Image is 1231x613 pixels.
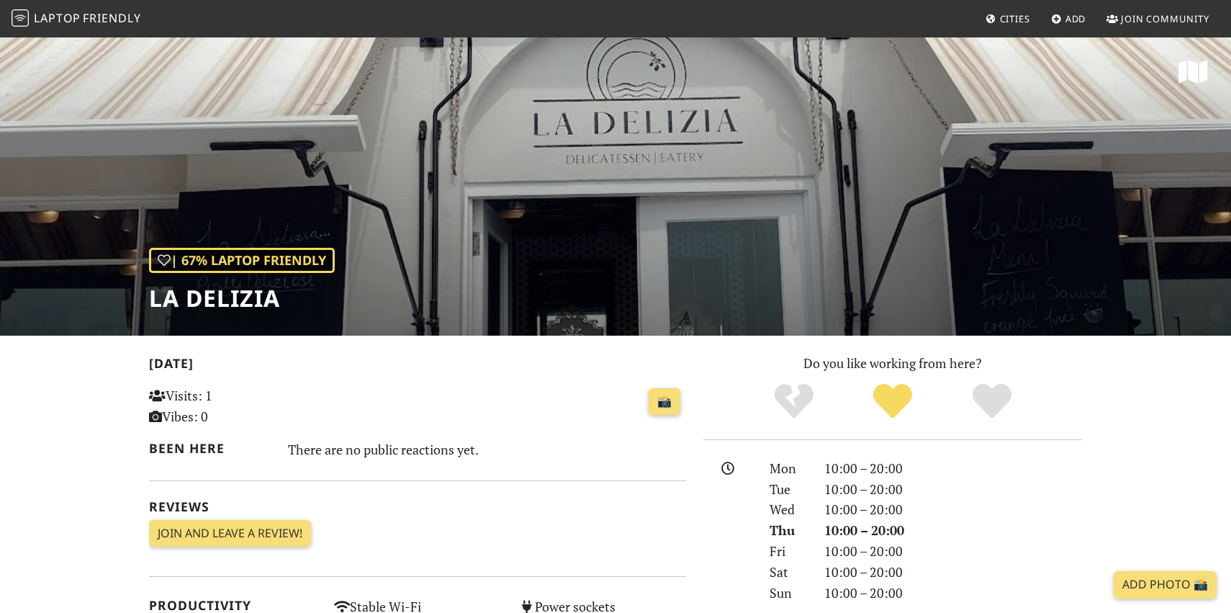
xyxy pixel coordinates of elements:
a: 📸 [649,388,680,416]
a: Join Community [1101,6,1215,32]
p: Do you like working from here? [703,353,1082,374]
div: 10:00 – 20:00 [816,499,1091,520]
div: No [744,382,844,421]
h2: Productivity [149,598,317,613]
img: LaptopFriendly [12,9,29,27]
a: Cities [980,6,1036,32]
h2: [DATE] [149,356,686,377]
a: Add Photo 📸 [1114,571,1217,599]
h2: Been here [149,441,271,456]
div: 10:00 – 20:00 [816,583,1091,604]
div: Sun [761,583,816,604]
h2: Reviews [149,499,686,514]
div: Tue [761,479,816,500]
div: Sat [761,562,816,583]
div: Fri [761,541,816,562]
span: Join Community [1121,12,1209,25]
div: Mon [761,458,816,479]
a: Join and leave a review! [149,520,311,547]
span: Friendly [83,10,140,26]
div: 10:00 – 20:00 [816,479,1091,500]
div: There are no public reactions yet. [288,438,687,461]
span: Laptop [34,10,81,26]
div: 10:00 – 20:00 [816,520,1091,541]
p: Visits: 1 Vibes: 0 [149,385,317,427]
a: LaptopFriendly LaptopFriendly [12,6,141,32]
div: 10:00 – 20:00 [816,562,1091,583]
span: Cities [1000,12,1030,25]
h1: La Delizia [149,285,335,312]
div: Yes [843,382,942,421]
a: Add [1045,6,1092,32]
div: Wed [761,499,816,520]
div: 10:00 – 20:00 [816,541,1091,562]
div: Thu [761,520,816,541]
span: Add [1065,12,1086,25]
div: 10:00 – 20:00 [816,458,1091,479]
div: Definitely! [942,382,1042,421]
div: | 67% Laptop Friendly [149,248,335,273]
